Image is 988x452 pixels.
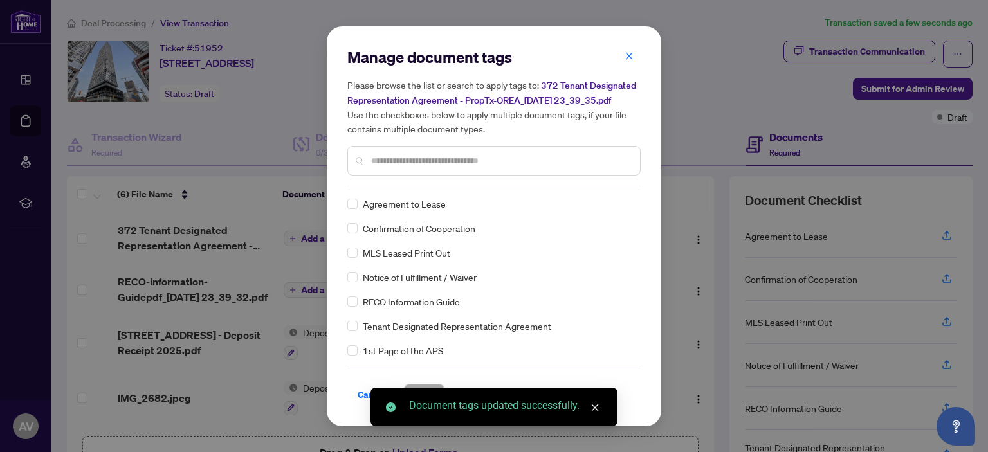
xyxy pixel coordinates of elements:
[363,319,551,333] span: Tenant Designated Representation Agreement
[363,270,477,284] span: Notice of Fulfillment / Waiver
[363,343,443,357] span: 1st Page of the APS
[358,384,386,405] span: Cancel
[625,51,634,60] span: close
[347,80,636,106] span: 372 Tenant Designated Representation Agreement - PropTx-OREA_[DATE] 23_39_35.pdf
[363,221,475,235] span: Confirmation of Cooperation
[409,398,602,413] div: Document tags updated successfully.
[347,384,396,406] button: Cancel
[386,402,396,412] span: check-circle
[404,384,444,406] button: Save
[363,294,460,309] span: RECO Information Guide
[590,403,599,412] span: close
[347,47,641,68] h2: Manage document tags
[363,197,446,211] span: Agreement to Lease
[588,401,602,415] a: Close
[347,78,641,136] h5: Please browse the list or search to apply tags to: Use the checkboxes below to apply multiple doc...
[363,246,450,260] span: MLS Leased Print Out
[937,407,975,446] button: Open asap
